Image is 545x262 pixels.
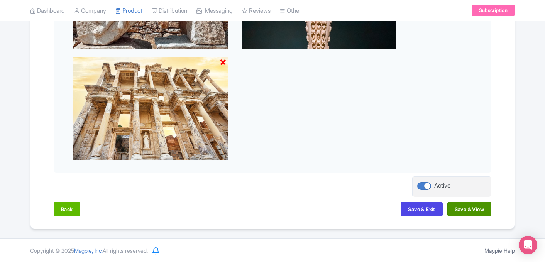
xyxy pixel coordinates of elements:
span: Magpie, Inc. [74,247,103,254]
button: Save & View [447,202,491,216]
a: Magpie Help [484,247,515,254]
div: Copyright © 2025 All rights reserved. [25,247,152,255]
button: Back [54,202,80,216]
img: p5tp5pdozsbwrewdwstm.jpg [73,57,228,160]
div: Active [434,181,450,190]
div: Open Intercom Messenger [519,236,537,254]
a: Subscription [472,5,515,16]
button: Save & Exit [401,202,442,216]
